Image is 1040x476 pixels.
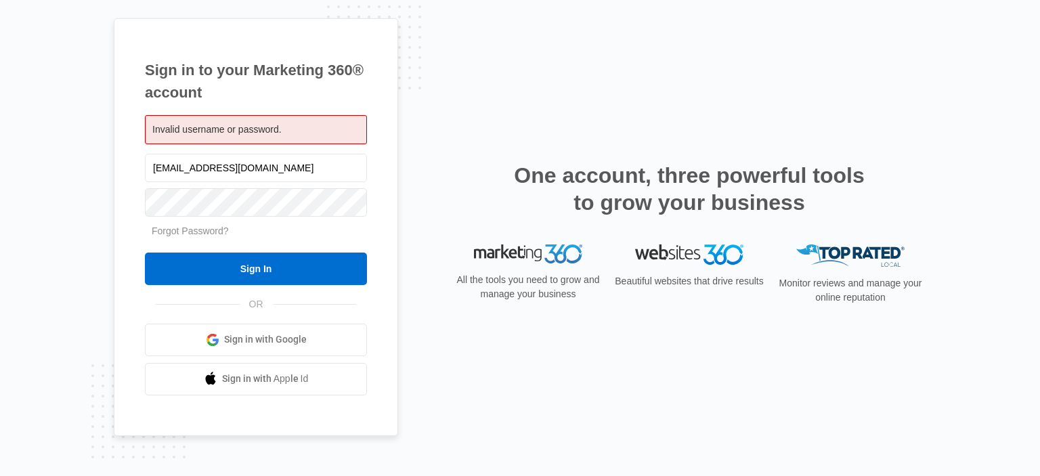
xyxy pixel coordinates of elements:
[145,59,367,104] h1: Sign in to your Marketing 360® account
[145,253,367,285] input: Sign In
[635,244,743,264] img: Websites 360
[145,154,367,182] input: Email
[474,244,582,263] img: Marketing 360
[224,332,307,347] span: Sign in with Google
[240,297,273,311] span: OR
[510,162,869,216] h2: One account, three powerful tools to grow your business
[796,244,905,267] img: Top Rated Local
[775,276,926,305] p: Monitor reviews and manage your online reputation
[145,363,367,395] a: Sign in with Apple Id
[452,273,604,301] p: All the tools you need to grow and manage your business
[613,274,765,288] p: Beautiful websites that drive results
[145,324,367,356] a: Sign in with Google
[152,124,282,135] span: Invalid username or password.
[222,372,309,386] span: Sign in with Apple Id
[152,225,229,236] a: Forgot Password?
